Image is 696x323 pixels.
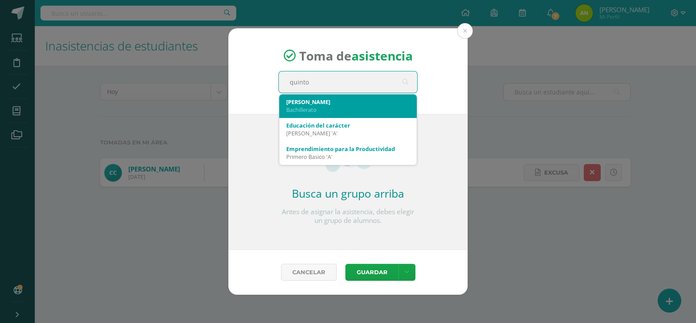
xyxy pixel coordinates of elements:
[286,153,410,161] div: Primero Basico 'A'
[278,208,418,225] p: Antes de asignar la asistencia, debes elegir un grupo de alumnos.
[299,47,413,64] span: Toma de
[279,71,417,93] input: Busca un grado o sección aquí...
[286,121,410,129] div: Educación del carácter
[457,23,473,39] button: Close (Esc)
[351,47,413,64] strong: asistencia
[281,264,337,281] a: Cancelar
[345,264,398,281] button: Guardar
[286,106,410,114] div: Bachillerato
[286,129,410,137] div: [PERSON_NAME] 'A'
[278,186,418,201] h2: Busca un grupo arriba
[286,145,410,153] div: Emprendimiento para la Productividad
[286,98,410,106] div: [PERSON_NAME]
